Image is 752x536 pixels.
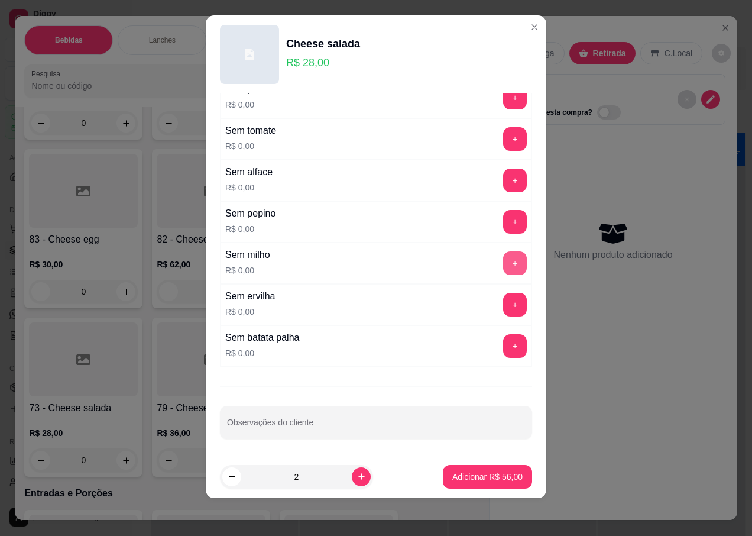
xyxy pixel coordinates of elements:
button: add [503,251,527,275]
button: add [503,86,527,109]
button: Adicionar R$ 56,00 [443,465,532,489]
button: add [503,334,527,358]
div: Sem alface [225,165,273,179]
p: Adicionar R$ 56,00 [452,471,523,483]
div: Sem batata palha [225,331,299,345]
button: add [503,169,527,192]
div: Sem pepino [225,206,275,221]
p: R$ 0,00 [225,347,299,359]
div: Cheese salada [286,35,360,52]
p: R$ 0,00 [225,264,270,276]
p: R$ 28,00 [286,54,360,71]
input: Observações do cliente [227,421,525,433]
p: R$ 0,00 [225,306,275,318]
button: increase-product-quantity [352,467,371,486]
button: decrease-product-quantity [222,467,241,486]
button: add [503,127,527,151]
p: R$ 0,00 [225,223,275,235]
button: Close [525,18,544,37]
p: R$ 0,00 [225,140,276,152]
p: R$ 0,00 [225,182,273,193]
div: Sem milho [225,248,270,262]
div: Sem tomate [225,124,276,138]
p: R$ 0,00 [225,99,284,111]
div: Sem ervilha [225,289,275,303]
button: add [503,293,527,317]
button: add [503,210,527,234]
